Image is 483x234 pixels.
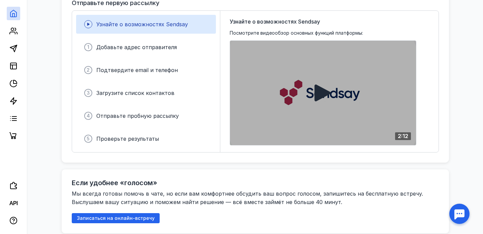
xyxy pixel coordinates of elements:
[96,112,179,119] span: Отправьте пробную рассылку
[395,132,411,140] div: 2:12
[96,67,178,73] span: Подтвердите email и телефон
[72,215,160,221] a: Записаться на онлайн-встречу
[72,213,160,223] button: Записаться на онлайн-встречу
[77,215,155,221] span: Записаться на онлайн-встречу
[87,113,90,119] span: 4
[96,90,174,96] span: Загрузите список контактов
[96,21,188,28] span: Узнайте о возможностях Sendsay
[96,135,159,142] span: Проверьте результаты
[230,30,363,36] span: Посмотрите видеообзор основных функций платформы:
[96,44,177,51] span: Добавьте адрес отправителя
[87,90,90,96] span: 3
[87,67,90,73] span: 2
[72,190,425,205] span: Мы всегда готовы помочь в чате, но если вам комфортнее обсудить ваш вопрос голосом, запишитесь на...
[230,18,320,26] span: Узнайте о возможностях Sendsay
[72,179,157,187] h2: Если удобнее «голосом»
[87,44,89,50] span: 1
[87,136,90,142] span: 5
